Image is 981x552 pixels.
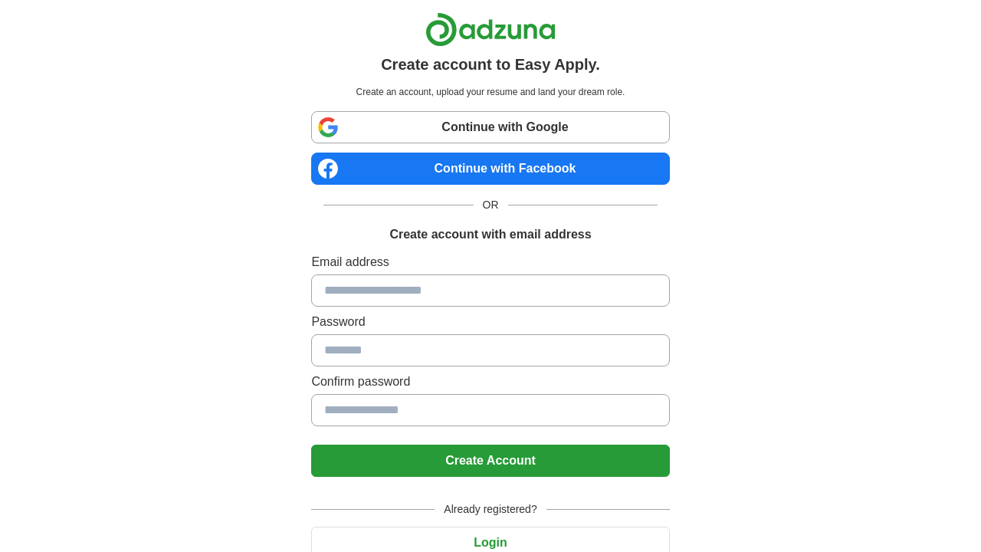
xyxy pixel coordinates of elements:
[381,53,600,76] h1: Create account to Easy Apply.
[311,253,669,271] label: Email address
[311,373,669,391] label: Confirm password
[474,197,508,213] span: OR
[314,85,666,99] p: Create an account, upload your resume and land your dream role.
[389,225,591,244] h1: Create account with email address
[311,536,669,549] a: Login
[311,313,669,331] label: Password
[311,111,669,143] a: Continue with Google
[435,501,546,517] span: Already registered?
[311,153,669,185] a: Continue with Facebook
[311,445,669,477] button: Create Account
[425,12,556,47] img: Adzuna logo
